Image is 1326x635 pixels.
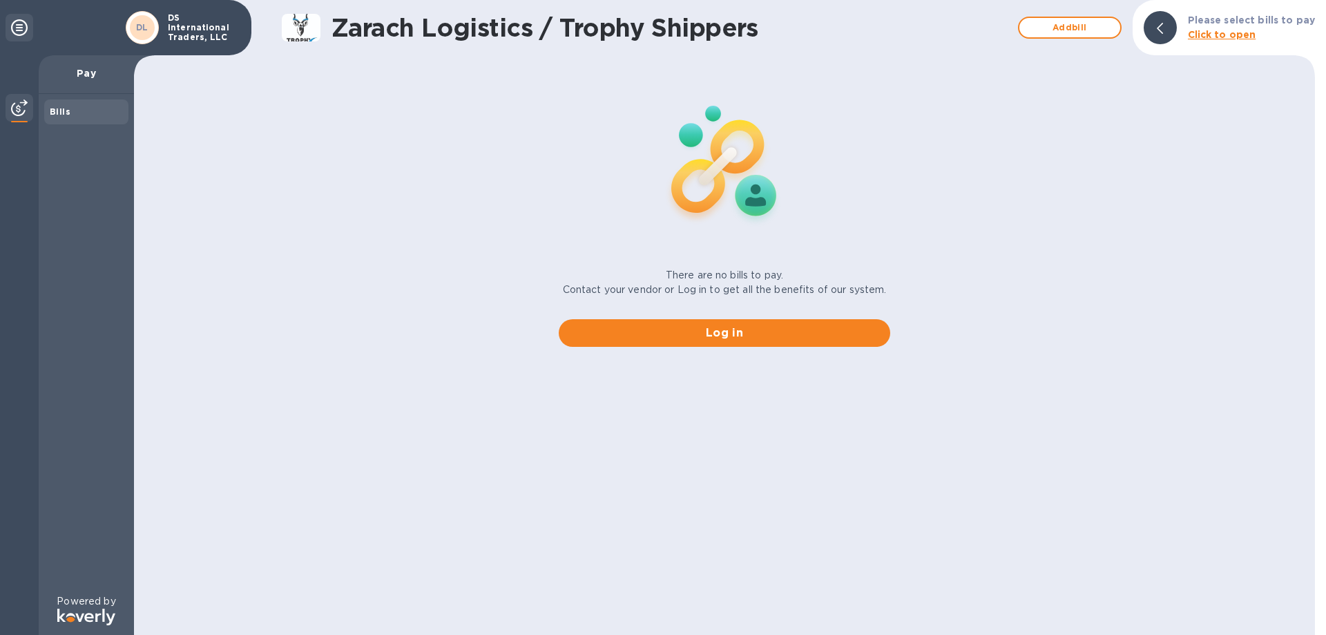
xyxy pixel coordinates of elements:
[1188,15,1315,26] b: Please select bills to pay
[168,13,237,42] p: DS International Traders, LLC
[1030,19,1109,36] span: Add bill
[570,325,879,341] span: Log in
[331,13,1011,42] h1: Zarach Logistics / Trophy Shippers
[57,609,115,625] img: Logo
[563,268,887,297] p: There are no bills to pay. Contact your vendor or Log in to get all the benefits of our system.
[136,22,148,32] b: DL
[50,106,70,117] b: Bills
[57,594,115,609] p: Powered by
[1188,29,1256,40] b: Click to open
[559,319,890,347] button: Log in
[1018,17,1122,39] button: Addbill
[50,66,123,80] p: Pay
